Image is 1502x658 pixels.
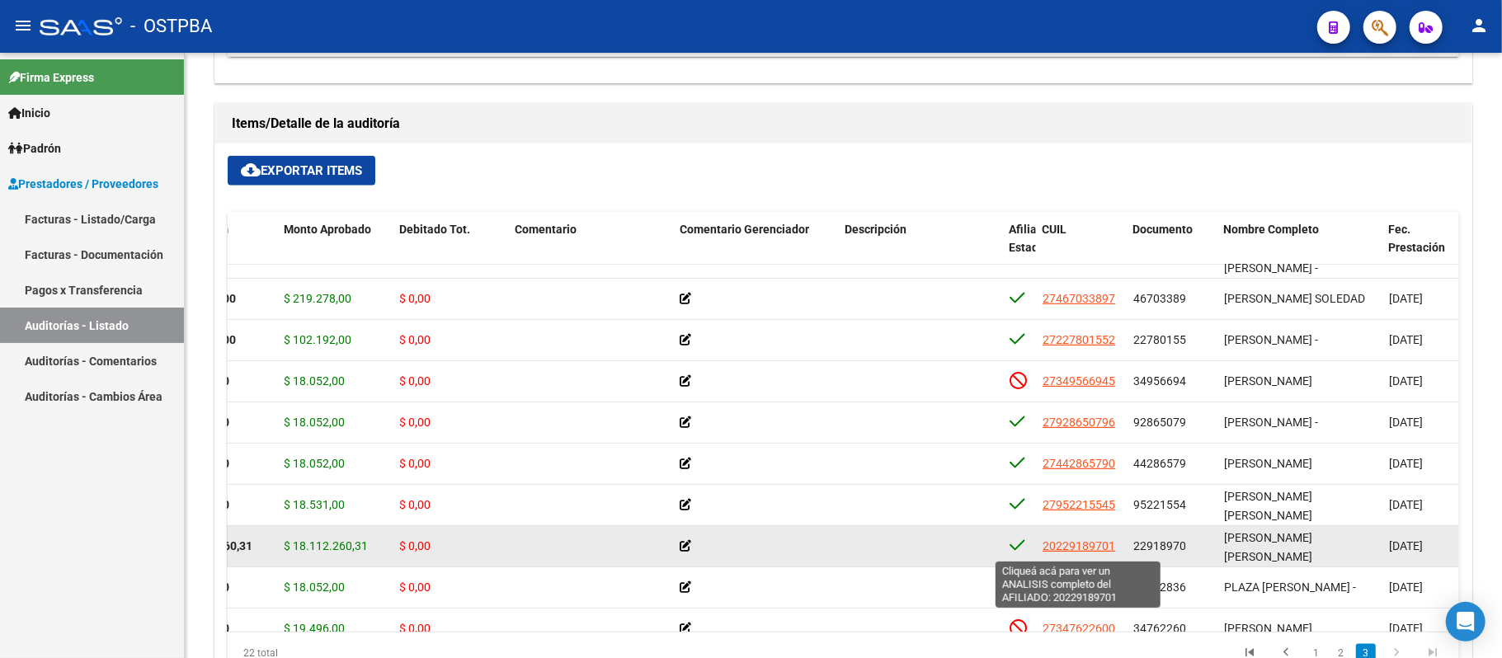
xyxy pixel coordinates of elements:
span: 22780155 [1133,333,1186,346]
span: $ 18.052,00 [284,457,345,470]
span: Monto Aprobado [284,223,371,236]
span: [DATE] [1389,333,1423,346]
span: [DATE] [1389,292,1423,305]
datatable-header-cell: Descripción [838,212,1003,284]
span: $ 0,00 [399,374,431,388]
span: $ 18.052,00 [284,374,345,388]
span: Descripción [845,223,906,236]
span: Documento [1133,223,1194,236]
span: PLAZA [PERSON_NAME] - [1224,580,1356,594]
span: [DATE] [1389,622,1423,635]
span: $ 0,00 [399,333,431,346]
span: Monto Item [168,223,228,236]
span: Firma Express [8,68,94,87]
span: 20229189701 [1043,539,1115,552]
datatable-header-cell: Comentario [508,212,673,284]
span: - OSTPBA [130,8,212,45]
span: [PERSON_NAME] [PERSON_NAME] [1224,531,1312,563]
span: 34956694 [1133,374,1186,388]
span: [PERSON_NAME] [1224,374,1312,388]
span: [PERSON_NAME] [1224,457,1312,470]
span: 44286579 [1133,457,1186,470]
span: 46703389 [1133,292,1186,305]
datatable-header-cell: Fec. Prestación [1382,212,1473,284]
span: [DATE] [1389,539,1423,552]
span: [PERSON_NAME] - [1224,416,1318,429]
span: $ 219.278,00 [284,292,351,305]
span: $ 0,00 [399,580,431,594]
datatable-header-cell: Documento [1127,212,1217,284]
datatable-header-cell: CUIL [1036,212,1127,284]
span: 27928650796 [1043,416,1115,429]
span: 27467033897 [1043,292,1115,305]
datatable-header-cell: Comentario Gerenciador [673,212,838,284]
div: Open Intercom Messenger [1446,602,1486,642]
span: Padrón [8,139,61,157]
span: [PERSON_NAME] [PERSON_NAME] [1224,490,1312,522]
button: Exportar Items [228,156,375,186]
span: 27349566945 [1043,374,1115,388]
span: $ 18.052,00 [284,416,345,429]
span: $ 0,00 [399,416,431,429]
span: [PERSON_NAME] SOLEDAD [1224,292,1365,305]
span: [PERSON_NAME] - [1224,333,1318,346]
span: 27227801552 [1043,333,1115,346]
mat-icon: person [1469,16,1489,35]
span: [PERSON_NAME] [1224,622,1312,635]
datatable-header-cell: Afiliado Estado [1003,212,1036,284]
span: CUIL [1043,223,1067,236]
h1: Items/Detalle de la auditoría [232,110,1455,137]
span: 20468228360 [1043,580,1115,594]
span: [DATE] [1389,580,1423,594]
mat-icon: cloud_download [241,160,261,180]
mat-icon: menu [13,16,33,35]
span: 95221554 [1133,498,1186,511]
span: [DATE] [1389,498,1423,511]
span: Comentario Gerenciador [680,223,809,236]
span: Nombre Completo [1224,223,1320,236]
span: 27952215545 [1043,498,1115,511]
span: Afiliado Estado [1010,223,1051,255]
span: 27442865790 [1043,457,1115,470]
datatable-header-cell: Monto Aprobado [277,212,393,284]
span: $ 0,00 [399,292,431,305]
span: $ 19.496,00 [284,622,345,635]
span: 34762260 [1133,622,1186,635]
span: $ 18.112.260,31 [284,539,368,552]
span: $ 102.192,00 [284,333,351,346]
span: $ 18.531,00 [284,498,345,511]
span: 92865079 [1133,416,1186,429]
span: Inicio [8,104,50,122]
span: $ 18.052,00 [284,580,345,594]
span: $ 0,00 [399,539,431,552]
span: Prestadores / Proveedores [8,175,158,193]
span: $ 0,00 [399,457,431,470]
span: [DATE] [1389,457,1423,470]
span: Debitado Tot. [399,223,470,236]
span: Comentario [515,223,577,236]
span: Fec. Prestación [1389,223,1446,255]
datatable-header-cell: Nombre Completo [1217,212,1382,284]
span: 22918970 [1133,539,1186,552]
span: $ 0,00 [399,498,431,511]
span: [DATE] [1389,374,1423,388]
span: 27347622600 [1043,622,1115,635]
span: $ 0,00 [399,622,431,635]
datatable-header-cell: Debitado Tot. [393,212,508,284]
span: 46822836 [1133,580,1186,594]
span: [DATE] [1389,416,1423,429]
span: Exportar Items [241,163,362,178]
